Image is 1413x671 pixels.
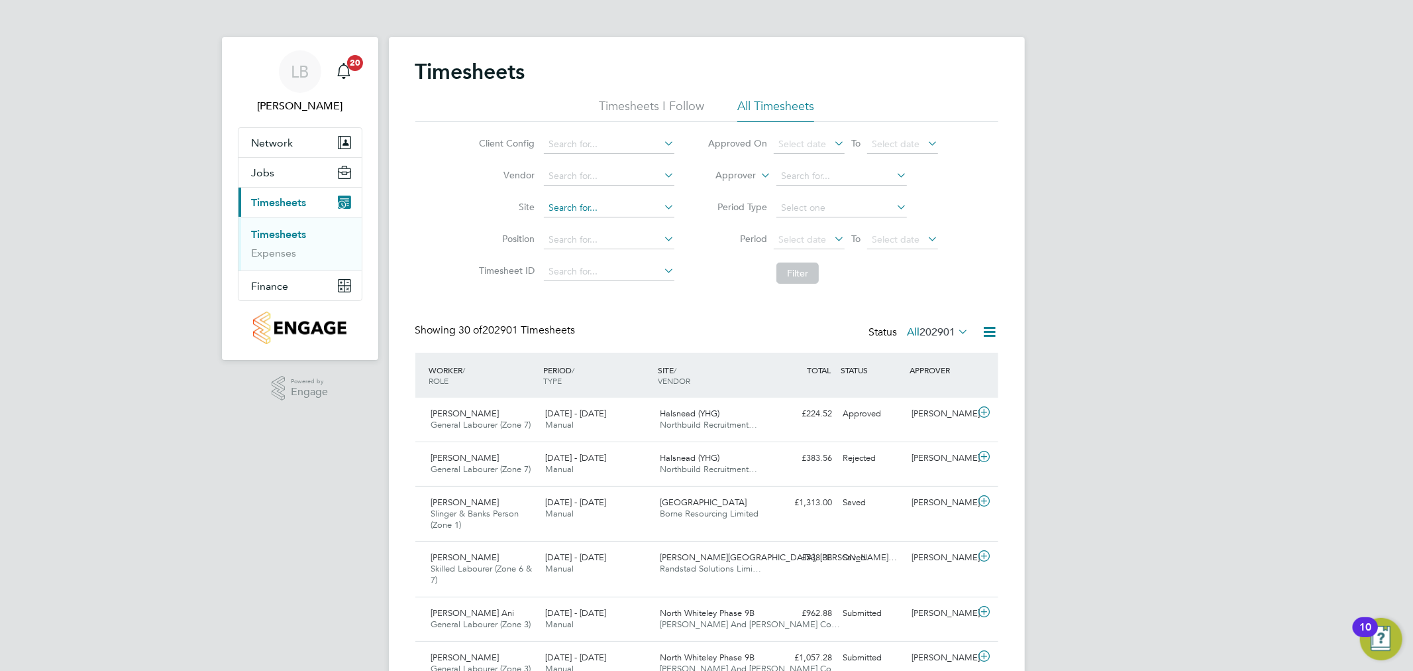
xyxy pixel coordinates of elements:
[252,166,275,179] span: Jobs
[660,508,759,519] span: Borne Resourcing Limited
[906,403,975,425] div: [PERSON_NAME]
[776,199,907,217] input: Select one
[696,169,756,182] label: Approver
[475,201,535,213] label: Site
[238,158,362,187] button: Jobs
[331,50,357,93] a: 20
[475,169,535,181] label: Vendor
[778,138,826,150] span: Select date
[906,358,975,382] div: APPROVER
[252,280,289,292] span: Finance
[544,167,674,186] input: Search for...
[431,552,499,563] span: [PERSON_NAME]
[776,167,907,186] input: Search for...
[660,563,761,574] span: Randstad Solutions Limi…
[431,452,499,463] span: [PERSON_NAME]
[238,217,362,271] div: Timesheets
[426,358,541,393] div: WORKER
[906,448,975,469] div: [PERSON_NAME]
[252,196,307,209] span: Timesheets
[660,419,757,430] span: Northbuild Recruitment…
[776,263,819,284] button: Filter
[545,408,606,419] span: [DATE] - [DATE]
[660,619,840,630] span: [PERSON_NAME] And [PERSON_NAME] Co…
[847,135,864,152] span: To
[272,376,328,401] a: Powered byEngage
[252,137,293,149] span: Network
[572,365,574,375] span: /
[838,492,907,514] div: Saved
[545,452,606,463] span: [DATE] - [DATE]
[769,603,838,625] div: £962.88
[291,63,309,80] span: LB
[838,448,907,469] div: Rejected
[415,324,578,337] div: Showing
[906,647,975,669] div: [PERSON_NAME]
[707,201,767,213] label: Period Type
[545,508,574,519] span: Manual
[544,231,674,249] input: Search for...
[838,547,907,569] div: Saved
[238,128,362,157] button: Network
[291,387,328,398] span: Engage
[908,326,969,339] label: All
[838,358,907,382] div: STATUS
[544,135,674,154] input: Search for...
[544,199,674,217] input: Search for...
[252,247,297,259] a: Expenses
[545,552,606,563] span: [DATE] - [DATE]
[431,497,499,508] span: [PERSON_NAME]
[906,547,975,569] div: [PERSON_NAME]
[545,563,574,574] span: Manual
[660,408,719,419] span: Halsnead (YHG)
[906,603,975,625] div: [PERSON_NAME]
[543,375,562,386] span: TYPE
[906,492,975,514] div: [PERSON_NAME]
[660,552,897,563] span: [PERSON_NAME][GEOGRAPHIC_DATA], [PERSON_NAME]…
[540,358,654,393] div: PERIOD
[920,326,956,339] span: 202901
[1360,618,1402,660] button: Open Resource Center, 10 new notifications
[674,365,676,375] span: /
[838,647,907,669] div: Submitted
[253,312,346,344] img: countryside-properties-logo-retina.png
[545,419,574,430] span: Manual
[431,563,533,585] span: Skilled Labourer (Zone 6 & 7)
[769,448,838,469] div: £383.56
[222,37,378,360] nav: Main navigation
[872,138,919,150] span: Select date
[544,263,674,281] input: Search for...
[545,619,574,630] span: Manual
[707,233,767,245] label: Period
[769,547,838,569] div: £538.38
[431,508,519,530] span: Slinger & Banks Person (Zone 1)
[238,312,362,344] a: Go to home page
[291,376,328,387] span: Powered by
[737,98,814,122] li: All Timesheets
[707,137,767,149] label: Approved On
[429,375,449,386] span: ROLE
[599,98,704,122] li: Timesheets I Follow
[238,98,362,114] span: Liam Baird
[459,324,576,337] span: 202901 Timesheets
[838,403,907,425] div: Approved
[238,188,362,217] button: Timesheets
[838,603,907,625] div: Submitted
[545,497,606,508] span: [DATE] - [DATE]
[347,55,363,71] span: 20
[1359,627,1371,644] div: 10
[431,463,531,475] span: General Labourer (Zone 7)
[660,607,755,619] span: North Whiteley Phase 9B
[869,324,972,342] div: Status
[545,463,574,475] span: Manual
[769,647,838,669] div: £1,057.28
[660,463,757,475] span: Northbuild Recruitment…
[778,233,826,245] span: Select date
[431,408,499,419] span: [PERSON_NAME]
[847,230,864,247] span: To
[415,58,525,85] h2: Timesheets
[431,607,515,619] span: [PERSON_NAME] Ani
[808,365,831,375] span: TOTAL
[252,228,307,241] a: Timesheets
[660,452,719,463] span: Halsnead (YHG)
